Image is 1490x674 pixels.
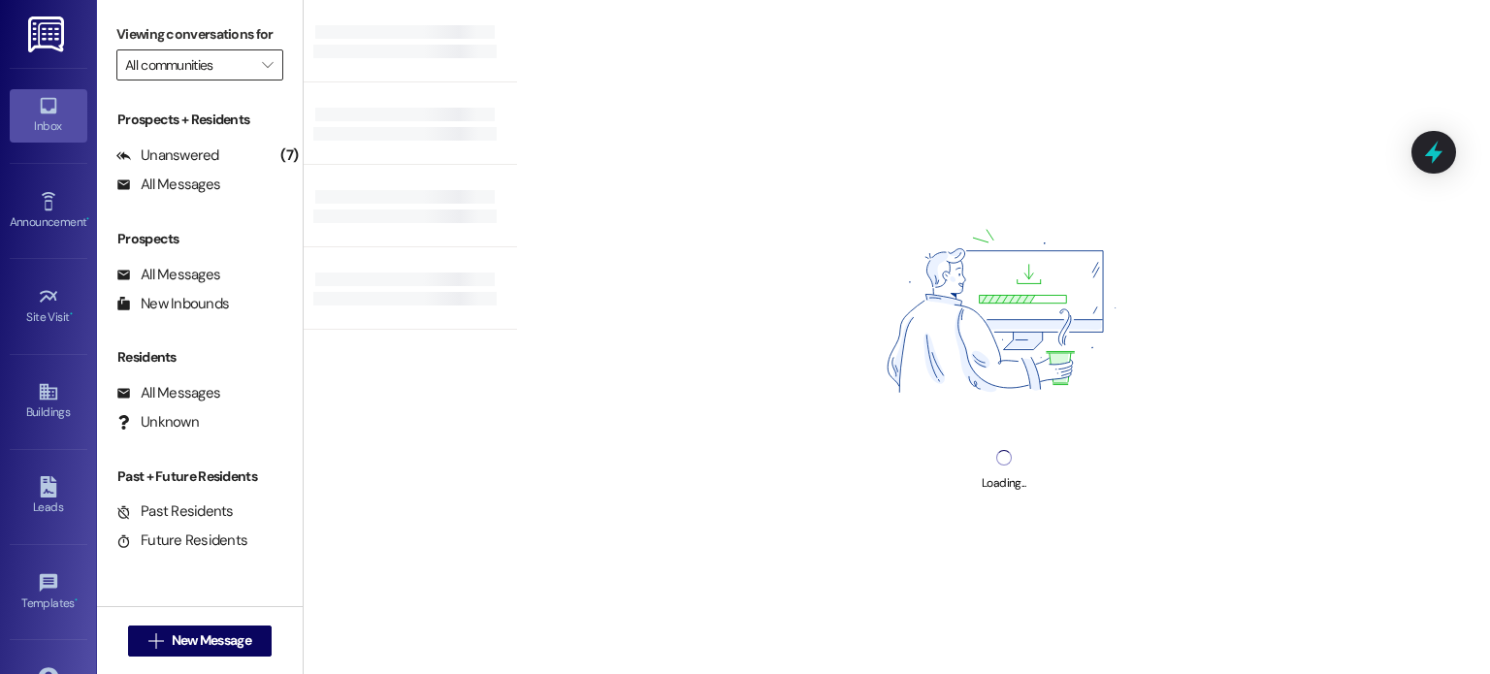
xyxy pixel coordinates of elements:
div: (7) [275,141,303,171]
a: Site Visit • [10,280,87,333]
div: Past + Future Residents [97,466,303,487]
a: Leads [10,470,87,523]
div: Loading... [982,473,1025,494]
div: All Messages [116,175,220,195]
div: All Messages [116,265,220,285]
div: Future Residents [116,530,247,551]
i:  [148,633,163,649]
div: Past Residents [116,501,234,522]
span: • [86,212,89,226]
div: All Messages [116,383,220,403]
img: ResiDesk Logo [28,16,68,52]
div: Prospects + Residents [97,110,303,130]
div: Prospects [97,229,303,249]
div: Unanswered [116,145,219,166]
button: New Message [128,626,272,657]
i:  [262,57,273,73]
span: New Message [172,630,251,651]
label: Viewing conversations for [116,19,283,49]
div: Unknown [116,412,199,433]
input: All communities [125,49,252,80]
a: Inbox [10,89,87,142]
span: • [70,307,73,321]
a: Buildings [10,375,87,428]
span: • [75,594,78,607]
div: Residents [97,347,303,368]
a: Templates • [10,566,87,619]
div: New Inbounds [116,294,229,314]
